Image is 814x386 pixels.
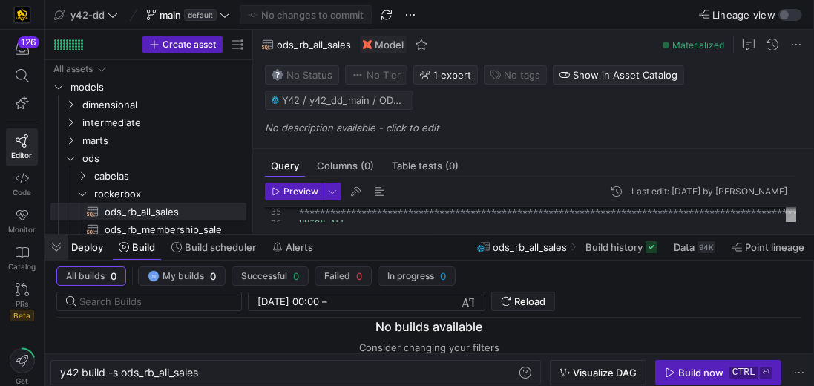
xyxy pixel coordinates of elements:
[579,235,664,260] button: Build history
[160,9,181,21] span: main
[6,240,38,277] a: Catalog
[94,168,244,185] span: cabelas
[185,241,256,253] span: Build scheduler
[50,96,246,114] div: Press SPACE to select this row.
[105,203,229,220] span: ods_rb_all_sales​​​​​​​​​​
[433,69,471,81] span: 1 expert
[445,161,459,171] span: (0)
[504,69,540,81] span: No tags
[484,65,547,85] button: No tags
[132,241,155,253] span: Build
[6,277,38,327] a: PRsBeta
[56,266,126,286] button: All builds0
[232,266,309,286] button: Successful0
[345,65,407,85] button: No tierNo Tier
[60,366,198,379] span: y42 build -s ods_rb_all_sales
[440,270,446,282] span: 0
[712,9,775,21] span: Lineage view
[265,91,413,110] button: Y42 / y42_dd_main / ODS_RB_ALL_SALES
[138,266,226,286] button: JRMy builds0
[265,206,281,217] div: 35
[13,188,31,197] span: Code
[184,9,217,21] span: default
[12,151,33,160] span: Editor
[265,183,324,200] button: Preview
[6,2,38,27] a: https://storage.googleapis.com/y42-prod-data-exchange/images/uAsz27BndGEK0hZWDFeOjoxA7jCwgK9jE472...
[493,241,568,253] span: ods_rb_all_sales
[387,271,434,281] span: In progress
[315,266,372,286] button: Failed0
[111,270,116,282] span: 0
[6,36,38,62] button: 126
[105,221,229,238] span: ods_rb_membership_sale​​​​​​​​​​
[293,270,299,282] span: 0
[10,310,34,321] span: Beta
[674,241,695,253] span: Data
[392,161,459,171] span: Table tests
[266,235,320,260] button: Alerts
[286,241,313,253] span: Alerts
[352,69,401,81] span: No Tier
[678,367,723,379] div: Build now
[71,241,103,253] span: Deploy
[70,9,105,21] span: y42-dd
[165,235,263,260] button: Build scheduler
[6,166,38,203] a: Code
[667,235,722,260] button: Data94K
[163,271,204,281] span: My builds
[356,270,362,282] span: 0
[70,79,244,96] span: models
[265,122,808,134] p: No description available - click to edit
[163,39,216,50] span: Create asset
[241,271,287,281] span: Successful
[330,217,346,229] span: ALL
[148,270,160,282] div: JR
[376,318,483,336] h3: No builds available
[82,150,244,167] span: ods
[760,367,772,379] kbd: ⏎
[50,220,246,238] a: ods_rb_membership_sale​​​​​​​​​​
[8,225,36,234] span: Monitor
[272,69,332,81] span: No Status
[16,299,28,308] span: PRs
[265,217,281,229] div: 36
[322,295,327,307] span: –
[550,360,646,385] button: Visualize DAG
[50,167,246,185] div: Press SPACE to select this row.
[265,65,339,85] button: No statusNo Status
[210,270,216,282] span: 0
[6,128,38,166] a: Editor
[352,69,364,81] img: No tier
[359,341,499,353] span: Consider changing your filters
[655,360,781,385] button: Build nowctrl⏎
[257,295,319,307] input: Start datetime
[50,78,246,96] div: Press SPACE to select this row.
[53,64,93,74] div: All assets
[50,185,246,203] div: Press SPACE to select this row.
[50,203,246,220] a: ods_rb_all_sales​​​​​​​​​​
[6,203,38,240] a: Monitor
[330,295,427,307] input: End datetime
[79,295,229,307] input: Search Builds
[50,131,246,149] div: Press SPACE to select this row.
[573,367,637,379] span: Visualize DAG
[585,241,643,253] span: Build history
[271,161,299,171] span: Query
[283,186,318,197] span: Preview
[725,235,811,260] button: Point lineage
[18,36,39,48] div: 126
[94,186,244,203] span: rockerbox
[745,241,804,253] span: Point lineage
[15,7,30,22] img: https://storage.googleapis.com/y42-prod-data-exchange/images/uAsz27BndGEK0hZWDFeOjoxA7jCwgK9jE472...
[375,39,404,50] span: Model
[142,5,234,24] button: maindefault
[573,69,677,81] span: Show in Asset Catalog
[282,94,407,106] span: Y42 / y42_dd_main / ODS_RB_ALL_SALES
[324,271,350,281] span: Failed
[363,40,372,49] img: undefined
[142,36,223,53] button: Create asset
[698,241,715,253] div: 94K
[66,271,105,281] span: All builds
[272,69,283,81] img: No status
[378,266,456,286] button: In progress0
